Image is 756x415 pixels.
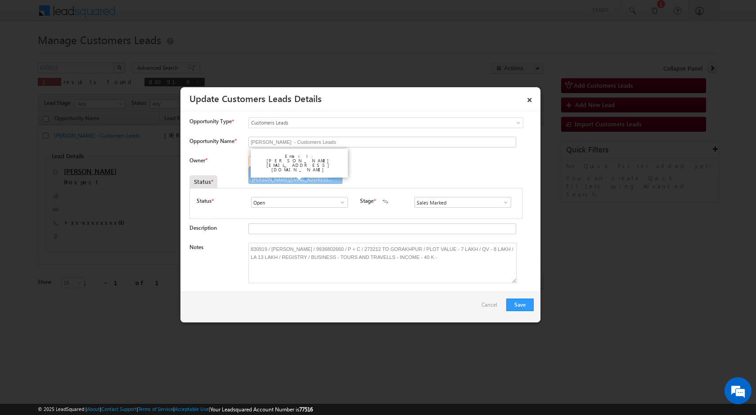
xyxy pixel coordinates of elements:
[87,406,100,412] a: About
[334,198,346,207] a: Show All Items
[249,119,486,127] span: Customers Leads
[101,406,137,412] a: Contact Support
[360,197,373,205] label: Stage
[251,197,348,208] input: Type to Search
[38,405,313,414] span: © 2025 LeadSquared | | | | |
[498,198,509,207] a: Show All Items
[210,406,313,413] span: Your Leadsquared Account Number is
[197,197,211,205] label: Status
[481,299,502,316] a: Cancel
[522,90,537,106] a: ×
[189,244,203,250] label: Notes
[12,83,164,269] textarea: Type your message and hit 'Enter'
[189,117,232,125] span: Opportunity Type
[506,299,534,311] button: Save
[189,92,322,104] a: Update Customers Leads Details
[248,117,523,128] a: Customers Leads
[122,277,163,289] em: Start Chat
[138,406,173,412] a: Terms of Service
[47,47,151,59] div: Chat with us now
[189,138,236,144] label: Opportunity Name
[414,197,511,208] input: Type to Search
[148,4,169,26] div: Minimize live chat window
[299,406,313,413] span: 77516
[15,47,38,59] img: d_60004797649_company_0_60004797649
[189,224,217,231] label: Description
[189,157,207,164] label: Owner
[175,406,209,412] a: Acceptable Use
[254,152,344,174] div: Email: [PERSON_NAME][EMAIL_ADDRESS][DOMAIN_NAME]
[189,175,217,188] div: Status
